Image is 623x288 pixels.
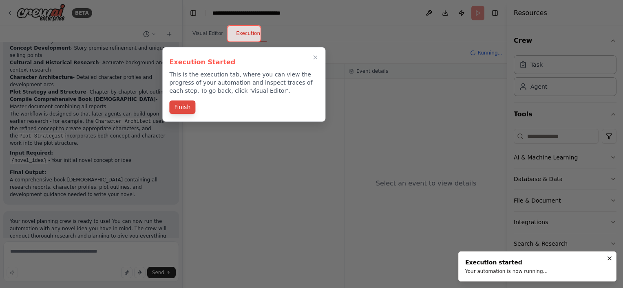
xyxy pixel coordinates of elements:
div: Your automation is now running... [465,268,548,275]
button: Close walkthrough [310,52,320,62]
button: Finish [169,100,195,114]
h3: Execution Started [169,57,318,67]
p: This is the execution tab, where you can view the progress of your automation and inspect traces ... [169,70,318,95]
div: Execution started [465,258,548,266]
button: Hide left sidebar [188,7,199,19]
